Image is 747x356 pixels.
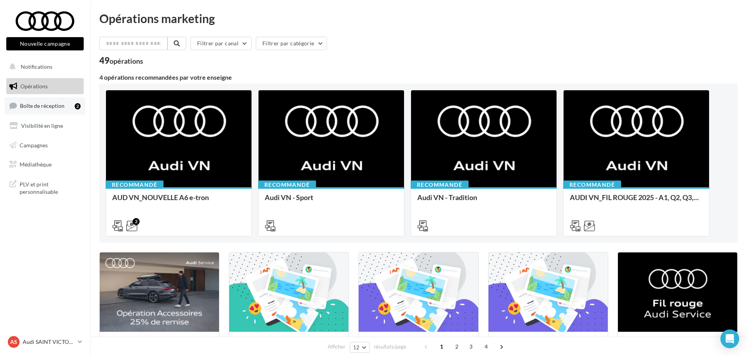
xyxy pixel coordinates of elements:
a: Opérations [5,78,85,95]
span: Campagnes [20,141,48,148]
span: AS [10,338,17,346]
div: Audi VN - Tradition [417,193,550,209]
div: Recommandé [411,181,469,189]
span: Médiathèque [20,161,52,168]
div: 2 [133,218,140,225]
div: 49 [99,56,143,65]
a: Visibilité en ligne [5,118,85,134]
a: Campagnes [5,137,85,154]
div: Audi VN - Sport [265,193,398,209]
span: 12 [353,344,360,351]
div: AUD VN_NOUVELLE A6 e-tron [112,193,245,209]
span: 2 [451,340,463,353]
div: Recommandé [106,181,163,189]
button: Filtrer par catégorie [256,37,327,50]
div: AUDI VN_FIL ROUGE 2025 - A1, Q2, Q3, Q5 et Q4 e-tron [570,193,703,209]
button: Notifications [5,59,82,75]
span: 4 [480,340,492,353]
div: opérations [110,57,143,64]
span: Visibilité en ligne [21,122,63,129]
div: Recommandé [258,181,316,189]
div: 4 opérations recommandées par votre enseigne [99,74,738,81]
span: PLV et print personnalisable [20,179,81,196]
a: PLV et print personnalisable [5,176,85,199]
div: 2 [75,103,81,109]
span: Afficher [328,343,345,351]
span: 3 [465,340,477,353]
p: Audi SAINT VICTORET [23,338,75,346]
a: AS Audi SAINT VICTORET [6,335,84,349]
a: Boîte de réception2 [5,97,85,114]
div: Recommandé [563,181,621,189]
div: Opérations marketing [99,13,738,24]
span: résultats/page [374,343,406,351]
button: Filtrer par canal [190,37,251,50]
span: Boîte de réception [20,102,65,109]
button: 12 [350,342,370,353]
span: 1 [435,340,448,353]
button: Nouvelle campagne [6,37,84,50]
div: Open Intercom Messenger [720,329,739,348]
span: Opérations [20,83,48,89]
a: Médiathèque [5,156,85,173]
span: Notifications [21,63,52,70]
